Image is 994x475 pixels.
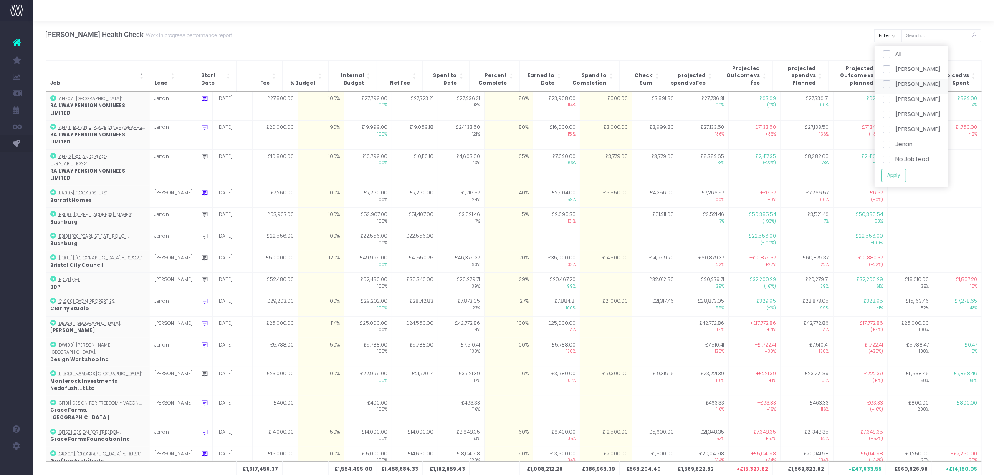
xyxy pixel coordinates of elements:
[678,149,728,186] td: £8,382.65
[760,189,776,197] span: +£6.57
[881,168,906,182] button: Apply
[683,219,724,225] span: 7%
[290,80,316,87] span: % Budget
[150,396,197,425] td: [PERSON_NAME]
[957,95,977,103] span: £892.00
[632,208,678,229] td: £51,211.65
[533,149,580,186] td: £7,020.00
[683,131,724,138] span: 136%
[438,316,484,338] td: £42,772.86
[298,186,344,208] td: 100%
[785,131,829,138] span: 136%
[252,121,298,150] td: £20,000.00
[781,251,833,273] td: £60,879.37
[392,273,438,294] td: £35,340.00
[150,338,197,367] td: Jenan
[678,425,728,447] td: £21,348.35
[537,131,576,138] span: 151%
[718,60,772,91] th: Projected Outcome vs fee: Activate to sort: Activate to sort
[212,396,252,425] td: [DATE]
[45,30,232,39] h3: [PERSON_NAME] Health Check
[537,102,576,108] span: 114%
[683,102,724,108] span: 100%
[344,186,392,208] td: £7,260.00
[678,186,728,208] td: £7,266.57
[344,367,392,396] td: £22,999.00
[533,338,580,367] td: £5,788.00
[50,80,61,87] span: Job
[344,294,392,316] td: £29,202.00
[50,219,78,225] strong: Bushburg
[328,60,377,91] th: Internal Budget: Activate to sort: Activate to sort
[150,367,197,396] td: [PERSON_NAME]
[438,251,484,273] td: £46,379.37
[442,131,480,138] span: 121%
[298,149,344,186] td: 100%
[236,60,282,91] th: Fee: Activate to sort: Activate to sort
[438,367,484,396] td: £3,921.39
[883,155,929,163] label: No Job Lead
[46,273,150,294] td: :
[632,92,678,121] td: £3,891.86
[344,229,392,251] td: £22,556.00
[46,425,150,447] td: :
[46,338,150,367] td: :
[333,72,364,87] span: Internal Budget
[344,338,392,367] td: £5,788.00
[678,92,728,121] td: £27,736.31
[46,294,150,316] td: :
[212,149,252,186] td: [DATE]
[537,160,576,166] span: 66%
[252,186,298,208] td: £7,260.00
[678,251,728,273] td: £60,879.37
[442,102,480,108] span: 98%
[150,316,197,338] td: [PERSON_NAME]
[580,149,632,186] td: £3,779.65
[344,273,392,294] td: £52,480.00
[349,219,387,225] span: 100%
[377,60,422,91] th: Net Fee: Activate to sort: Activate to sort
[282,60,328,91] th: % Budget: Activate to sort: Activate to sort
[888,294,933,316] td: £15,163.46
[46,251,150,273] td: :
[781,425,833,447] td: £21,348.35
[252,425,298,447] td: £14,000.00
[298,367,344,396] td: 100%
[154,80,168,87] span: Lead
[533,294,580,316] td: £7,884.81
[438,149,484,186] td: £4,603.00
[50,102,125,116] strong: RAILWAY PENSION NOMINEES LIMITED
[484,316,533,338] td: 100%
[438,186,484,208] td: £1,716.57
[484,208,533,229] td: 5%
[484,149,533,186] td: 65%
[392,251,438,273] td: £41,550.75
[888,396,933,425] td: £800.00
[57,96,121,102] abbr: [AH707] Botanic Place
[901,29,981,42] input: Search...
[392,425,438,447] td: £14,000.00
[678,273,728,294] td: £20,279.71
[10,458,23,471] img: images/default_profile_image.png
[197,60,236,91] th: Start Date: Activate to sort: Activate to sort
[580,294,632,316] td: £21,000.00
[392,208,438,229] td: £51,407.00
[57,124,144,131] abbr: [AH711] Botanic Place Cinemagraphs
[212,92,252,121] td: [DATE]
[470,60,519,91] th: Percent Complete: Activate to sort: Activate to sort
[252,208,298,229] td: £53,907.00
[344,447,392,468] td: £15,000.00
[344,121,392,150] td: £19,999.00
[632,367,678,396] td: £19,319.16
[50,197,91,204] strong: Barratt Homes
[252,92,298,121] td: £27,800.00
[212,208,252,229] td: [DATE]
[484,367,533,396] td: 16%
[298,251,344,273] td: 120%
[201,72,224,87] span: Start Date
[298,425,344,447] td: 150%
[883,110,940,118] label: [PERSON_NAME]
[150,425,197,447] td: Jenan
[862,124,883,131] span: £7,134.50
[50,153,108,167] abbr: [AH712] Botanic Place Turntable Animations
